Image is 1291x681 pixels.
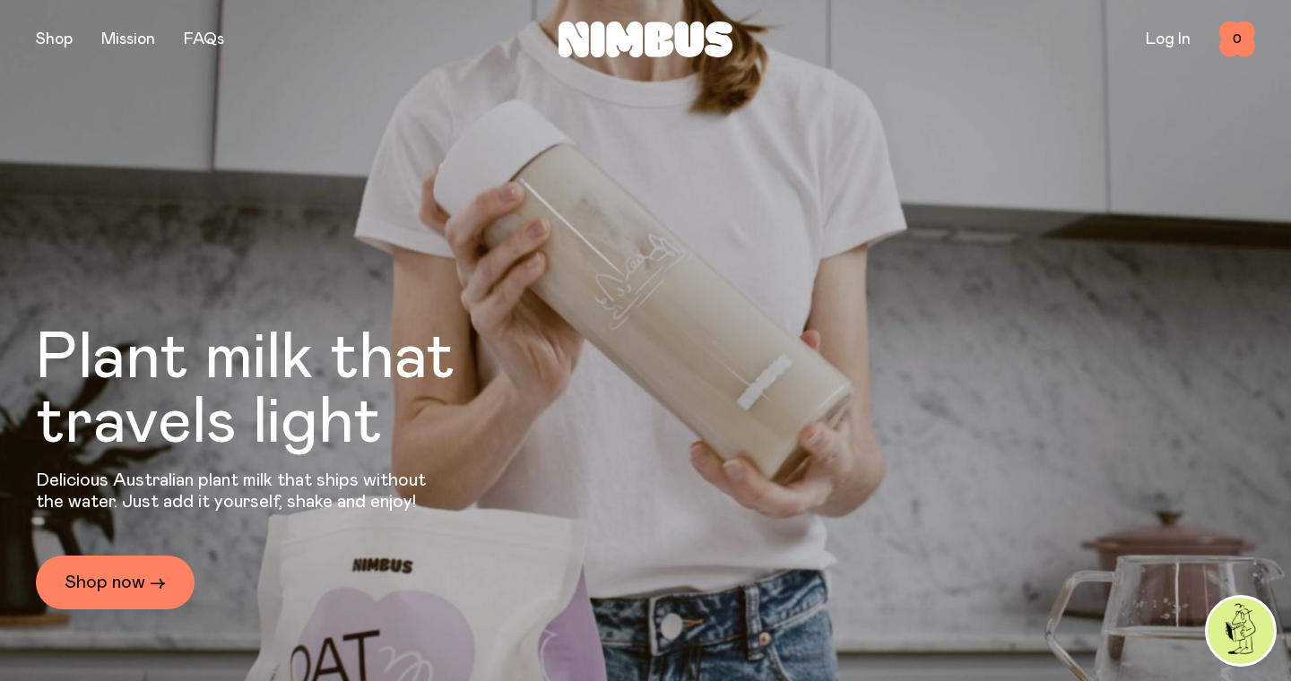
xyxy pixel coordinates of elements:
[36,470,438,513] p: Delicious Australian plant milk that ships without the water. Just add it yourself, shake and enjoy!
[184,31,224,47] a: FAQs
[36,556,195,609] a: Shop now →
[1146,31,1191,47] a: Log In
[1208,598,1274,664] img: agent
[36,326,552,455] h1: Plant milk that travels light
[101,31,155,47] a: Mission
[1219,22,1255,57] button: 0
